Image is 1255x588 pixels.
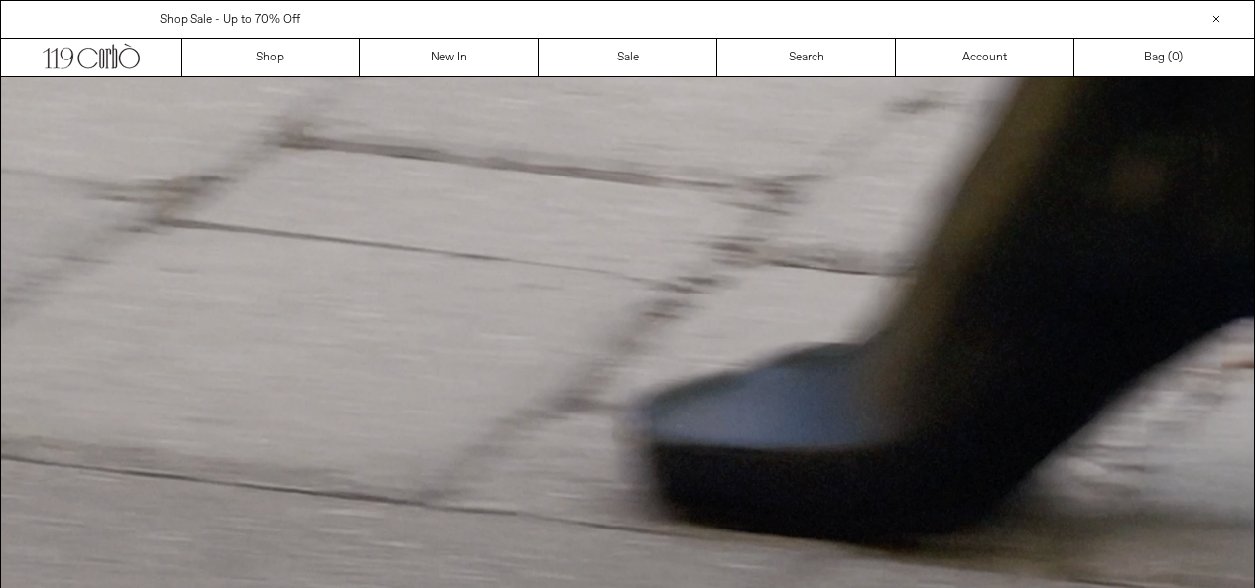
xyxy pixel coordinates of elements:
[896,39,1074,76] a: Account
[1172,50,1179,65] span: 0
[1172,49,1183,66] span: )
[160,12,300,28] a: Shop Sale - Up to 70% Off
[360,39,539,76] a: New In
[182,39,360,76] a: Shop
[1074,39,1253,76] a: Bag ()
[539,39,717,76] a: Sale
[717,39,896,76] a: Search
